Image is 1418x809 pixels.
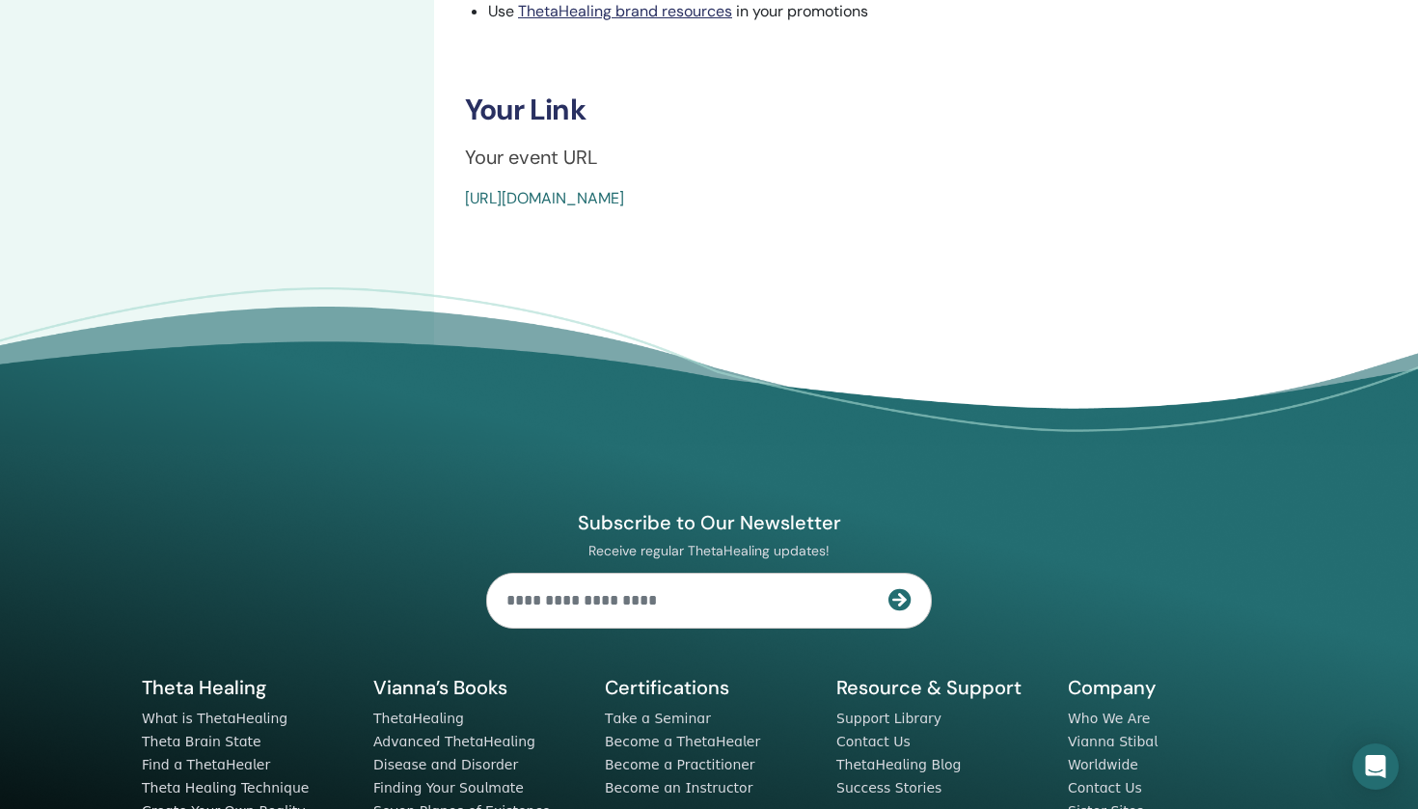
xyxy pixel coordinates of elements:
[142,734,261,749] a: Theta Brain State
[1068,757,1138,772] a: Worldwide
[605,734,760,749] a: Become a ThetaHealer
[142,675,350,700] h5: Theta Healing
[486,510,932,535] h4: Subscribe to Our Newsletter
[1352,743,1399,790] div: Open Intercom Messenger
[486,542,932,559] p: Receive regular ThetaHealing updates!
[373,780,524,796] a: Finding Your Soulmate
[605,711,711,726] a: Take a Seminar
[373,711,464,726] a: ThetaHealing
[465,188,624,208] a: [URL][DOMAIN_NAME]
[142,780,309,796] a: Theta Healing Technique
[465,93,1349,127] h3: Your Link
[605,780,752,796] a: Become an Instructor
[605,757,755,772] a: Become a Practitioner
[142,757,270,772] a: Find a ThetaHealer
[1068,734,1158,749] a: Vianna Stibal
[836,711,941,726] a: Support Library
[836,675,1045,700] h5: Resource & Support
[1068,780,1142,796] a: Contact Us
[465,143,1349,172] p: Your event URL
[373,734,535,749] a: Advanced ThetaHealing
[518,1,732,21] a: ThetaHealing brand resources
[605,675,813,700] h5: Certifications
[1068,711,1150,726] a: Who We Are
[836,780,941,796] a: Success Stories
[373,757,518,772] a: Disease and Disorder
[836,757,961,772] a: ThetaHealing Blog
[836,734,911,749] a: Contact Us
[142,711,287,726] a: What is ThetaHealing
[373,675,582,700] h5: Vianna’s Books
[1068,675,1276,700] h5: Company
